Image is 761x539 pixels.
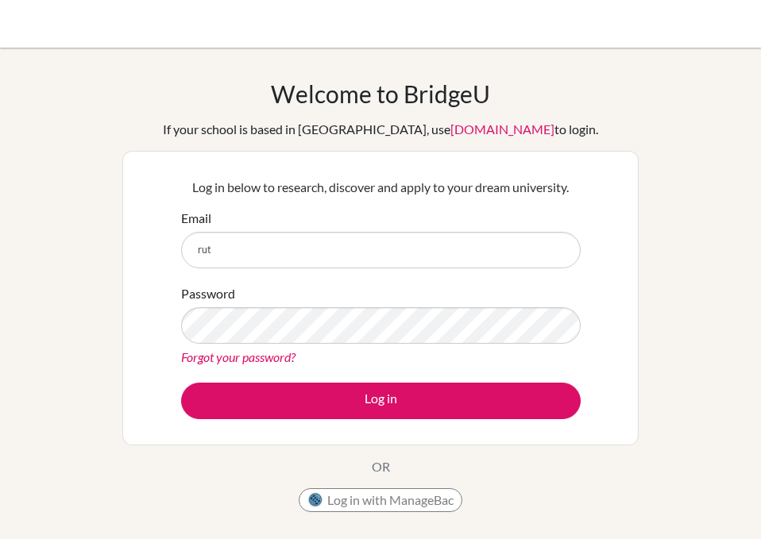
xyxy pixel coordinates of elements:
label: Email [181,209,211,228]
button: Log in [181,383,581,419]
a: Forgot your password? [181,349,296,364]
p: Log in below to research, discover and apply to your dream university. [181,178,581,197]
label: Password [181,284,235,303]
a: [DOMAIN_NAME] [450,121,554,137]
button: Log in with ManageBac [299,488,462,512]
p: OR [372,457,390,476]
div: If your school is based in [GEOGRAPHIC_DATA], use to login. [163,120,598,139]
h1: Welcome to BridgeU [271,79,490,108]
